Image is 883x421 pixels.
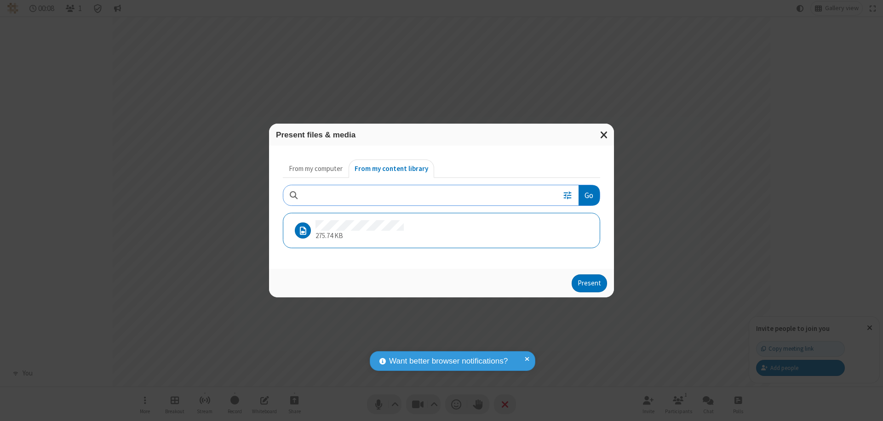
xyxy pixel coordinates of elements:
[389,355,508,367] span: Want better browser notifications?
[283,159,349,178] button: From my computer
[595,124,614,146] button: Close modal
[579,185,600,206] button: Go
[572,274,607,293] button: Present
[315,231,404,241] p: 275.74 KB
[276,131,607,139] h3: Present files & media
[349,159,434,178] button: From my content library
